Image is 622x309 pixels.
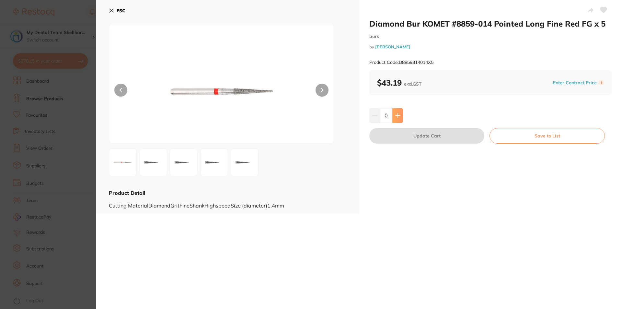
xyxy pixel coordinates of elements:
b: ESC [117,8,125,14]
button: Enter Contract Price [551,80,599,86]
b: $43.19 [377,78,421,88]
img: MDE0WDUuanBn [154,41,289,143]
img: MDE0WDVfMi5qcGc [142,151,165,174]
h2: Diamond Bur KOMET #8859-014 Pointed Long Fine Red FG x 5 [369,19,612,29]
label: i [599,80,604,85]
small: Product Code: D8859314014X5 [369,60,433,65]
a: [PERSON_NAME] [375,44,410,49]
div: Cutting MaterialDiamondGritFineShankHighspeedSize (diameter)1.4mm [109,196,346,208]
img: MDE0WDVfNS5qcGc [233,151,256,174]
button: Update Cart [369,128,484,144]
span: excl. GST [404,81,421,87]
img: MDE0WDUuanBn [111,151,134,174]
small: by [369,44,612,49]
small: burs [369,34,612,39]
b: Product Detail [109,190,145,196]
img: MDE0WDVfNC5qcGc [202,151,226,174]
img: MDE0WDVfMy5qcGc [172,151,195,174]
button: ESC [109,5,125,16]
button: Save to List [490,128,605,144]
